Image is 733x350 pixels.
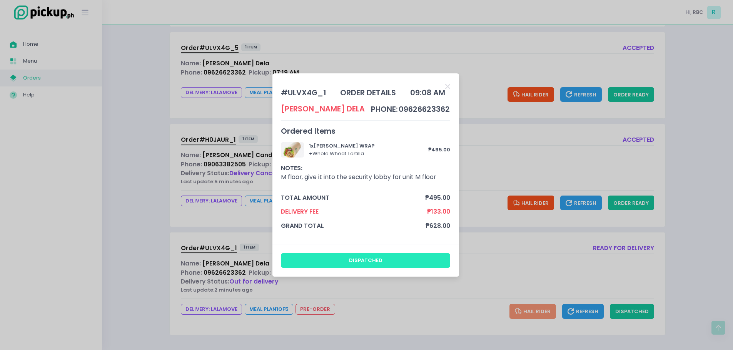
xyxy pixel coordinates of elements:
[281,221,426,230] span: grand total
[371,103,398,115] td: phone:
[427,207,450,216] span: ₱133.00
[410,87,445,98] div: 09:08 AM
[281,253,450,268] button: dispatched
[281,193,425,202] span: total amount
[445,82,450,90] button: Close
[281,87,326,98] div: # ULVX4G_1
[399,104,450,114] span: 09626623362
[340,87,396,98] div: order details
[426,221,450,230] span: ₱628.00
[281,126,450,137] div: Ordered Items
[281,103,365,114] div: [PERSON_NAME] Dela
[281,207,427,216] span: Delivery Fee
[425,193,450,202] span: ₱495.00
